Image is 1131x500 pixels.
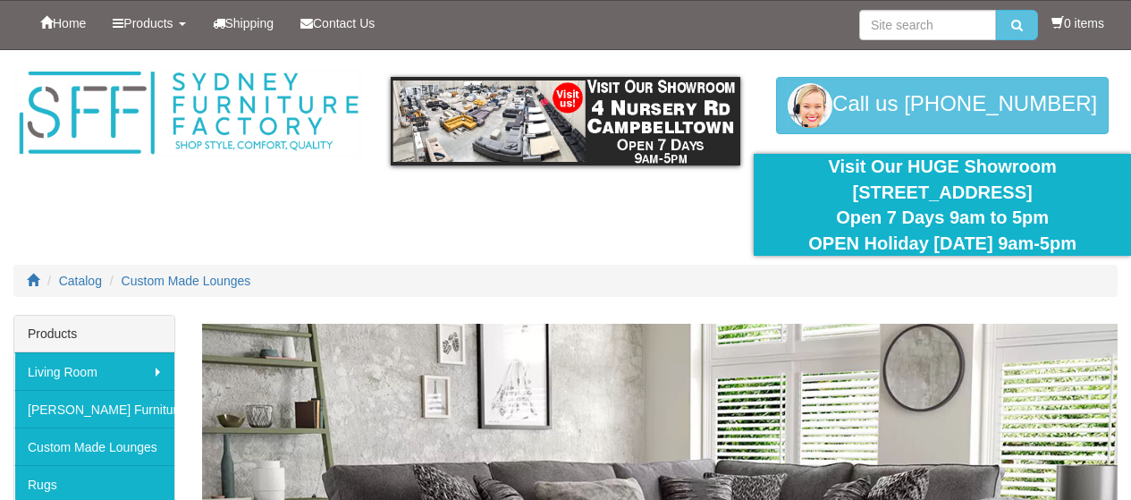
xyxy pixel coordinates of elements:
a: Home [27,1,99,46]
input: Site search [859,10,996,40]
a: Products [99,1,198,46]
span: Contact Us [313,16,375,30]
a: Living Room [14,352,174,390]
span: Home [53,16,86,30]
a: Custom Made Lounges [14,428,174,465]
a: Contact Us [287,1,388,46]
div: Products [14,316,174,352]
span: Shipping [225,16,274,30]
a: Catalog [59,274,102,288]
li: 0 items [1051,14,1104,32]
img: showroom.gif [391,77,741,165]
div: Visit Our HUGE Showroom [STREET_ADDRESS] Open 7 Days 9am to 5pm OPEN Holiday [DATE] 9am-5pm [767,154,1118,256]
a: Shipping [199,1,288,46]
a: [PERSON_NAME] Furniture [14,390,174,428]
img: Sydney Furniture Factory [13,68,364,158]
span: Products [123,16,173,30]
a: Custom Made Lounges [122,274,251,288]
